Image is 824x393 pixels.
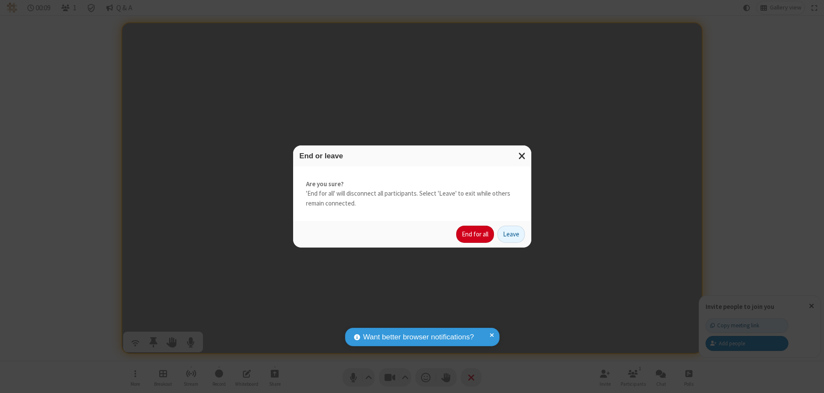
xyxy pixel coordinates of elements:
button: Leave [497,226,525,243]
button: Close modal [513,145,531,166]
h3: End or leave [300,152,525,160]
div: 'End for all' will disconnect all participants. Select 'Leave' to exit while others remain connec... [293,166,531,221]
button: End for all [456,226,494,243]
strong: Are you sure? [306,179,518,189]
span: Want better browser notifications? [363,332,474,343]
